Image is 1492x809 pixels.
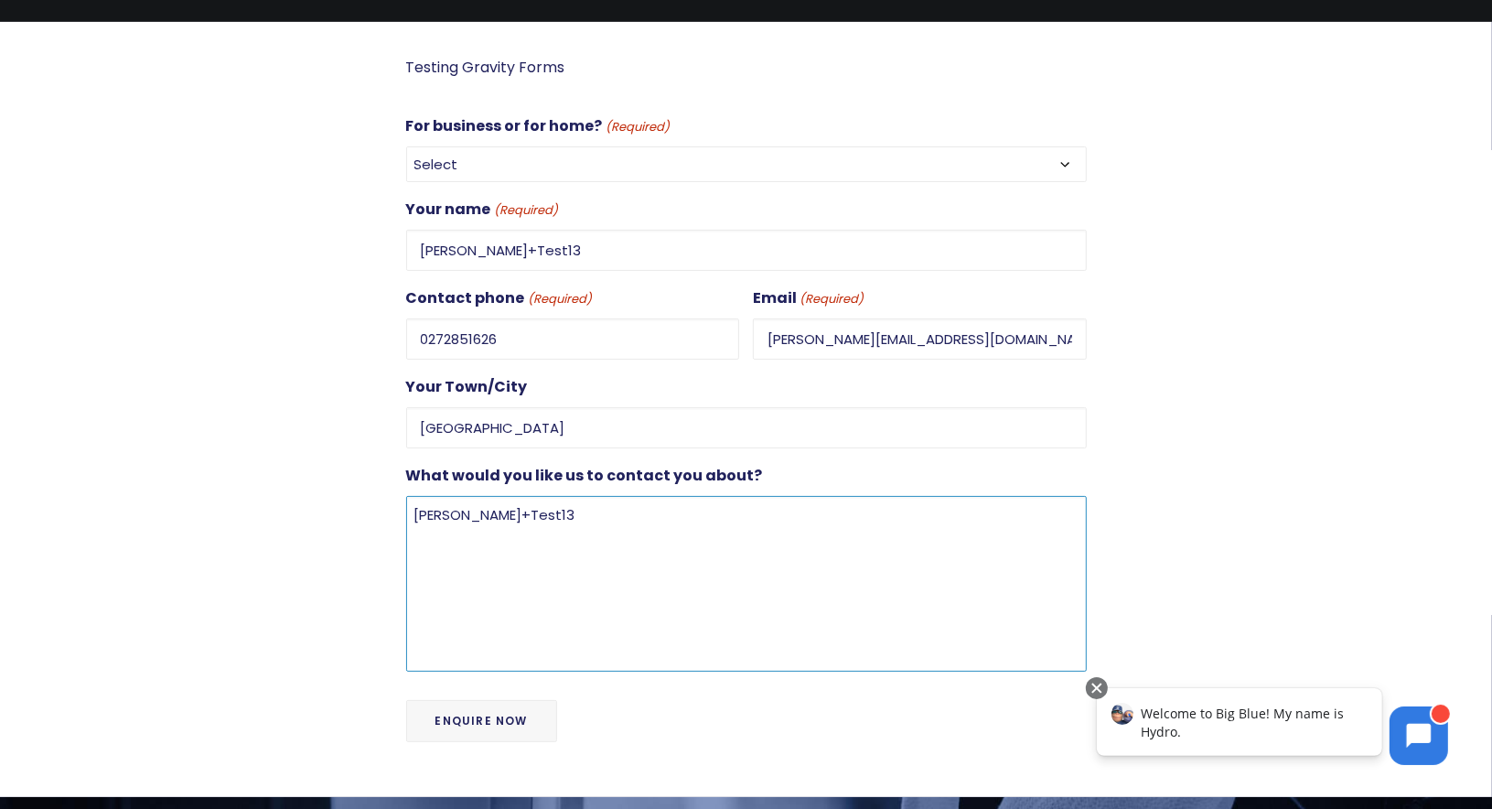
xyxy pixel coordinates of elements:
[406,55,1087,81] p: Testing Gravity Forms
[1078,674,1466,783] iframe: Chatbot
[406,113,670,139] label: For business or for home?
[753,286,864,311] label: Email
[799,289,864,310] span: (Required)
[492,200,558,221] span: (Required)
[406,286,592,311] label: Contact phone
[406,197,558,222] label: Your name
[406,463,763,489] label: What would you like us to contact you about?
[604,117,670,138] span: (Required)
[406,374,528,400] label: Your Town/City
[526,289,592,310] span: (Required)
[406,700,557,742] input: Enquire Now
